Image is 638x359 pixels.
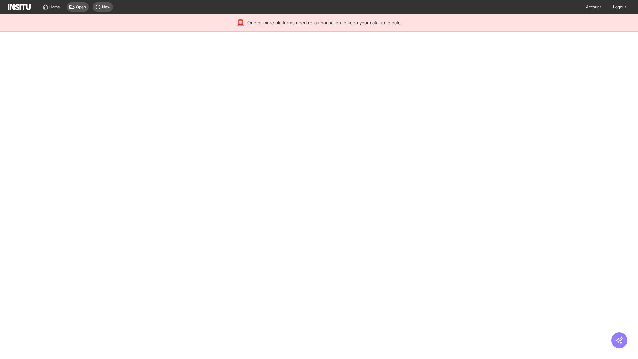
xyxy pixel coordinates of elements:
[76,4,86,10] span: Open
[102,4,110,10] span: New
[247,19,402,26] span: One or more platforms need re-authorisation to keep your data up to date.
[8,4,31,10] img: Logo
[49,4,60,10] span: Home
[236,18,245,27] div: 🚨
